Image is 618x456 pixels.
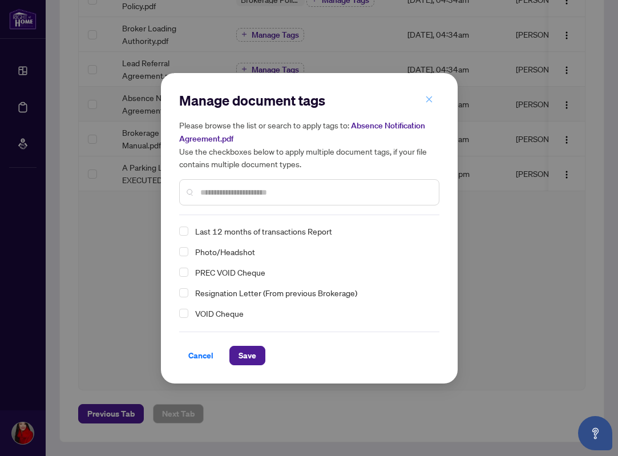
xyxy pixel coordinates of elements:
span: Photo/Headshot [195,245,255,259]
span: Select Resignation Letter (From previous Brokerage) [179,288,188,297]
button: Open asap [578,416,612,450]
span: close [425,95,433,103]
span: Last 12 months of transactions Report [195,224,332,238]
span: Last 12 months of transactions Report [191,224,433,238]
span: Select Photo/Headshot [179,247,188,256]
span: Resignation Letter (From previous Brokerage) [191,286,433,300]
span: Resignation Letter (From previous Brokerage) [195,286,357,300]
span: PREC VOID Cheque [195,265,265,279]
span: Cancel [188,346,213,365]
span: Select PREC VOID Cheque [179,268,188,277]
span: VOID Cheque [191,306,433,320]
h5: Please browse the list or search to apply tags to: Use the checkboxes below to apply multiple doc... [179,119,439,170]
span: Save [239,346,256,365]
span: Select VOID Cheque [179,309,188,318]
button: Save [229,346,265,365]
h2: Manage document tags [179,91,439,110]
span: VOID Cheque [195,306,244,320]
span: Select Last 12 months of transactions Report [179,227,188,236]
button: Cancel [179,346,223,365]
span: PREC VOID Cheque [191,265,433,279]
span: Absence Notification Agreement.pdf [179,120,425,144]
span: Photo/Headshot [191,245,433,259]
